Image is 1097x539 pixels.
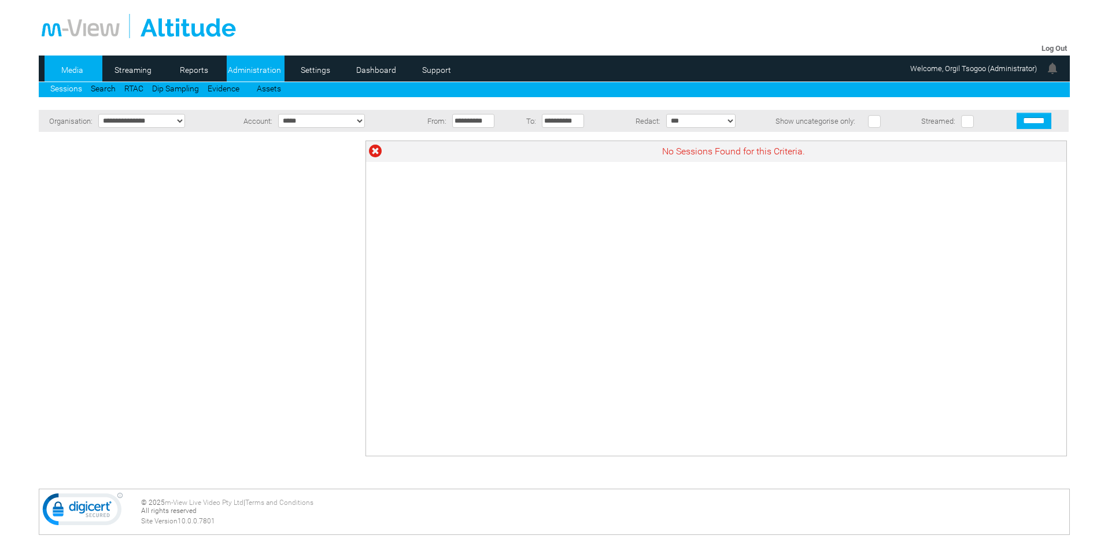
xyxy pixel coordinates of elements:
[607,110,663,132] td: Redact:
[141,499,1066,525] div: © 2025 | All rights reserved
[910,64,1037,73] span: Welcome, Orgil Tsogoo (Administrator)
[227,61,283,79] a: Administration
[662,146,805,157] span: No Sessions Found for this Criteria.
[141,517,1066,525] div: Site Version
[409,61,465,79] a: Support
[348,61,404,79] a: Dashboard
[1041,44,1067,53] a: Log Out
[165,499,243,507] a: m-View Live Video Pty Ltd
[208,84,239,93] a: Evidence
[91,84,116,93] a: Search
[775,117,855,125] span: Show uncategorise only:
[921,117,955,125] span: Streamed:
[105,61,161,79] a: Streaming
[287,61,343,79] a: Settings
[1046,61,1059,75] img: bell24.png
[517,110,539,132] td: To:
[245,499,313,507] a: Terms and Conditions
[257,84,281,93] a: Assets
[178,517,215,525] span: 10.0.0.7801
[414,110,449,132] td: From:
[226,110,275,132] td: Account:
[50,84,82,93] a: Sessions
[152,84,199,93] a: Dip Sampling
[45,61,101,79] a: Media
[39,110,95,132] td: Organisation:
[166,61,222,79] a: Reports
[42,492,123,531] img: DigiCert Secured Site Seal
[124,84,143,93] a: RTAC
